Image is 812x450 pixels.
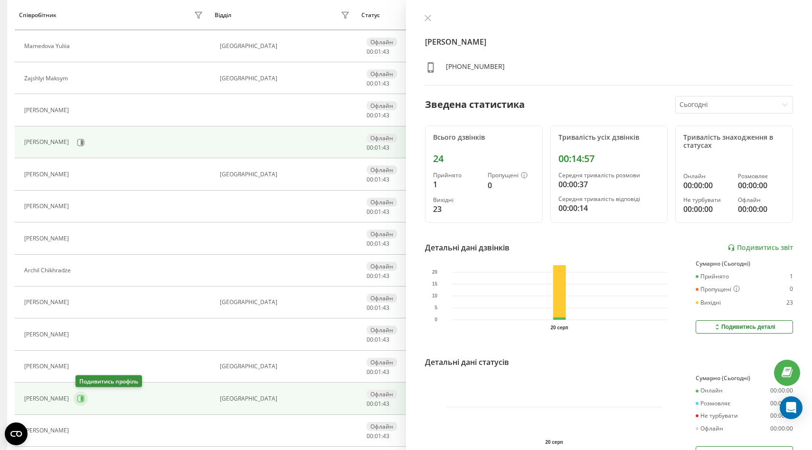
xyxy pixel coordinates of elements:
div: Зведена статистика [425,97,525,112]
div: Вихідні [696,299,721,306]
span: 01 [375,239,381,248]
span: 01 [375,304,381,312]
div: : : [367,176,389,183]
div: 24 [433,153,535,164]
span: 01 [375,48,381,56]
div: 00:00:00 [770,425,793,432]
span: 01 [375,432,381,440]
div: Розмовляє [696,400,730,407]
div: Розмовляє [738,173,785,180]
span: 43 [383,79,389,87]
span: 00 [367,272,373,280]
div: [GEOGRAPHIC_DATA] [220,395,352,402]
text: 0 [435,317,438,323]
div: Офлайн [738,197,785,203]
span: 00 [367,304,373,312]
div: : : [367,433,389,440]
div: Офлайн [367,69,397,78]
div: Пропущені [696,286,740,293]
div: Офлайн [367,134,397,143]
div: 1 [433,179,480,190]
div: : : [367,369,389,375]
span: 01 [375,111,381,119]
div: 00:00:00 [770,412,793,419]
div: Zajshlyi Maksym [24,75,70,82]
span: 43 [383,239,389,248]
div: : : [367,305,389,311]
div: 00:00:00 [770,400,793,407]
div: : : [367,240,389,247]
div: Пропущені [488,172,535,180]
span: 00 [367,208,373,216]
div: Офлайн [367,390,397,399]
div: : : [367,273,389,279]
span: 43 [383,304,389,312]
div: Офлайн [367,198,397,207]
div: Середня тривалість відповіді [558,196,660,202]
div: 0 [790,286,793,293]
div: [PHONE_NUMBER] [446,62,505,76]
div: [PERSON_NAME] [24,395,71,402]
button: Подивитись деталі [696,320,793,334]
span: 43 [383,368,389,376]
text: 5 [435,306,438,311]
span: 01 [375,400,381,408]
div: Офлайн [367,326,397,335]
div: 23 [433,203,480,215]
div: [GEOGRAPHIC_DATA] [220,363,352,370]
span: 43 [383,335,389,344]
div: 00:00:00 [738,203,785,215]
div: [PERSON_NAME] [24,171,71,178]
div: [PERSON_NAME] [24,107,71,114]
div: Тривалість усіх дзвінків [558,134,660,142]
div: 00:00:00 [738,180,785,191]
div: Прийнято [696,273,729,280]
div: : : [367,80,389,87]
span: 43 [383,144,389,152]
div: Офлайн [367,422,397,431]
div: Офлайн [367,262,397,271]
div: Вихідні [433,197,480,203]
div: Детальні дані дзвінків [425,242,510,253]
div: Не турбувати [683,197,730,203]
span: 00 [367,144,373,152]
div: Не турбувати [696,412,738,419]
div: Сумарно (Сьогодні) [696,260,793,267]
div: Всього дзвінків [433,134,535,142]
span: 00 [367,335,373,344]
text: 20 серп [545,440,563,445]
div: 0 [488,180,535,191]
div: 00:00:00 [683,180,730,191]
div: Open Intercom Messenger [780,396,803,419]
div: [GEOGRAPHIC_DATA] [220,75,352,82]
div: 23 [786,299,793,306]
div: [PERSON_NAME] [24,427,71,434]
div: [GEOGRAPHIC_DATA] [220,299,352,306]
div: : : [367,112,389,119]
div: Офлайн [367,294,397,303]
div: : : [367,401,389,407]
div: Офлайн [367,230,397,239]
div: Онлайн [696,387,723,394]
span: 00 [367,175,373,183]
div: Співробітник [19,12,57,19]
text: 20 [432,270,438,275]
h4: [PERSON_NAME] [425,36,793,48]
span: 00 [367,432,373,440]
div: Статус [361,12,380,19]
div: Середня тривалість розмови [558,172,660,179]
span: 00 [367,111,373,119]
span: 01 [375,335,381,344]
div: Офлайн [696,425,723,432]
div: Детальні дані статусів [425,356,509,368]
div: Подивитись деталі [713,323,775,331]
div: [GEOGRAPHIC_DATA] [220,171,352,178]
div: Офлайн [367,38,397,47]
span: 00 [367,400,373,408]
div: Офлайн [367,101,397,110]
div: Archil Chikhradze [24,267,73,274]
div: 00:14:57 [558,153,660,164]
div: Відділ [215,12,231,19]
div: : : [367,209,389,215]
span: 43 [383,175,389,183]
